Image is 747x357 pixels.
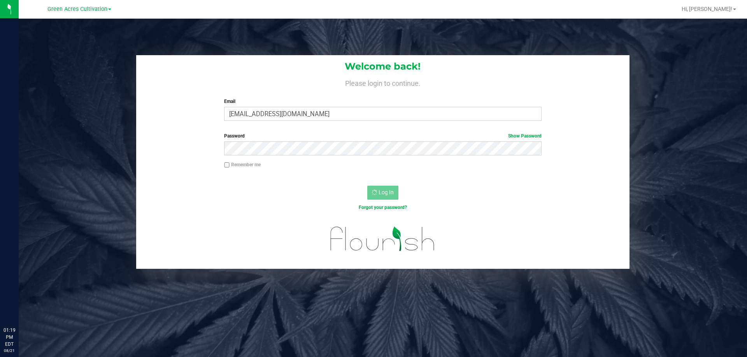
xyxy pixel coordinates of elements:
[379,189,394,195] span: Log In
[47,6,107,12] span: Green Acres Cultivation
[321,219,444,259] img: flourish_logo.svg
[224,162,230,168] input: Remember me
[4,327,15,348] p: 01:19 PM EDT
[224,161,261,168] label: Remember me
[359,205,407,210] a: Forgot your password?
[224,133,245,139] span: Password
[136,61,630,71] h1: Welcome back!
[224,98,541,105] label: Email
[136,78,630,87] h4: Please login to continue.
[508,133,542,139] a: Show Password
[367,186,398,200] button: Log In
[682,6,732,12] span: Hi, [PERSON_NAME]!
[4,348,15,354] p: 08/21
